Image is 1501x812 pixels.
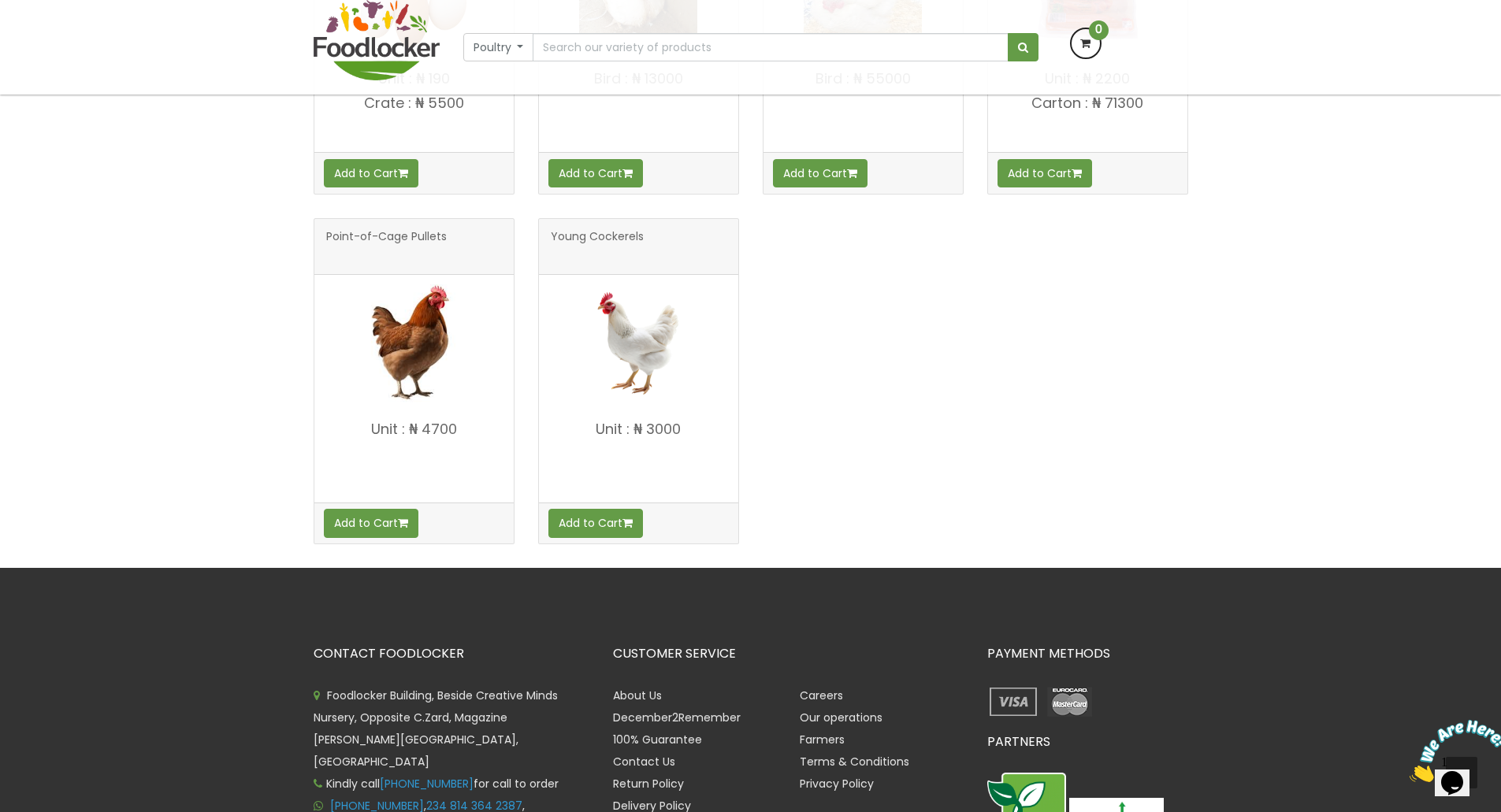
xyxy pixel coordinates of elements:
i: Add to cart [1072,168,1082,179]
button: Poultry [463,33,534,61]
button: Add to Cart [548,509,643,537]
a: Terms & Conditions [800,754,909,769]
i: Add to cart [622,168,633,179]
a: December2Remember [613,710,741,725]
h3: PAYMENT METHODS [987,647,1188,661]
button: Add to Cart [324,159,418,187]
button: Add to Cart [998,159,1092,187]
span: 0 [1089,20,1109,40]
a: Our operations [800,710,882,725]
a: Privacy Policy [800,776,874,792]
span: Young Cockerels [551,231,644,262]
i: Add to cart [847,168,857,179]
input: Search our variety of products [533,33,1008,61]
h3: CUSTOMER SERVICE [613,647,964,661]
a: Careers [800,688,843,703]
a: About Us [613,688,662,703]
i: Add to cart [398,168,408,179]
button: Add to Cart [548,159,643,187]
span: Kindly call for call to order [314,776,559,792]
button: Add to Cart [324,509,418,537]
a: [PHONE_NUMBER] [380,776,474,792]
h3: PARTNERS [987,735,1188,749]
p: Unit : ₦ 4700 [314,421,514,437]
img: Point-of-Cage Pullets [355,284,473,402]
span: 1 [6,6,13,20]
a: Return Policy [613,776,684,792]
p: Carton : ₦ 71300 [988,95,1187,111]
img: payment [987,684,1040,719]
a: Farmers [800,732,845,747]
h3: CONTACT FOODLOCKER [314,647,589,661]
a: Contact Us [613,754,675,769]
i: Add to cart [622,517,633,528]
img: Young Cockerels [579,284,697,402]
span: Foodlocker Building, Beside Creative Minds Nursery, Opposite C.Zard, Magazine [PERSON_NAME][GEOGR... [314,688,558,769]
p: Unit : ₦ 3000 [539,421,738,437]
img: Chat attention grabber [6,6,104,69]
a: 100% Guarantee [613,732,702,747]
i: Add to cart [398,517,408,528]
span: Point-of-Cage Pullets [326,231,447,262]
p: Crate : ₦ 5500 [314,95,514,111]
iframe: chat widget [1403,714,1501,788]
img: payment [1043,684,1096,719]
button: Add to Cart [773,159,868,187]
